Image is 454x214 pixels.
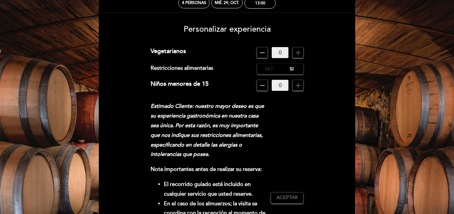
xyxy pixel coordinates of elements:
span: Aceptar [276,194,298,201]
span: Personalizar experiencia [184,24,271,34]
label: No [257,63,280,74]
button: Aceptar [271,192,303,204]
strong: Nota importantes antes de realizar su reserva: [151,166,262,173]
i: add [294,81,302,89]
em: Estimado Cliente: nuestro mayor deseo es que su experiencia gastronómica en nuestra casa sea únic... [151,103,264,158]
i: remove [258,81,266,89]
label: Si [280,63,303,74]
span: 4 personas [182,0,206,5]
li: El recorrido guiado está incluido en cualquier servicio que usted reserve. [164,180,266,199]
div: Vegetarianos [151,47,186,58]
i: add [294,49,302,57]
div: 13:00 [255,1,265,6]
i: remove [258,49,266,57]
div: Niños menores de 15 [151,80,209,91]
div: Restricciones alimentarias [151,63,257,74]
div: mié. 29, oct. [215,0,239,5]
